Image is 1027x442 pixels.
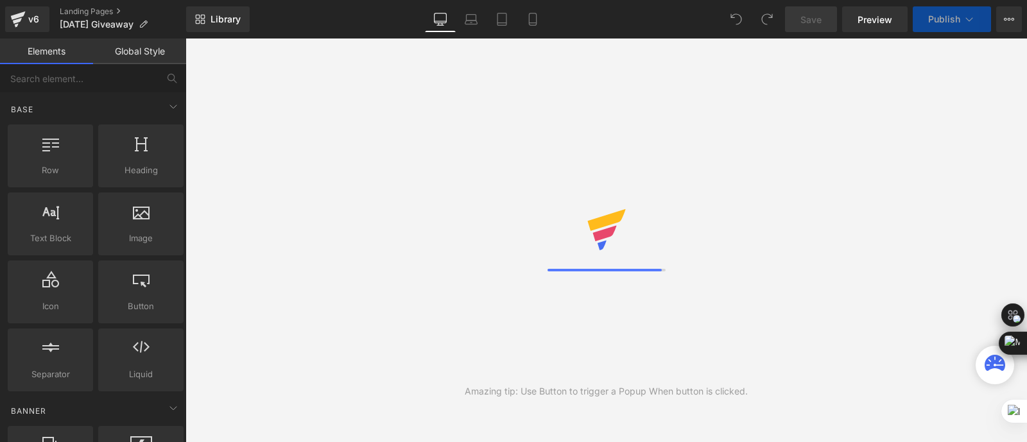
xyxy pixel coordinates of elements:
span: [DATE] Giveaway [60,19,134,30]
a: Global Style [93,38,186,64]
span: Button [102,300,180,313]
a: Landing Pages [60,6,186,17]
span: Icon [12,300,89,313]
a: Laptop [456,6,487,32]
span: Text Block [12,232,89,245]
a: Desktop [425,6,456,32]
span: Image [102,232,180,245]
a: v6 [5,6,49,32]
a: Tablet [487,6,517,32]
span: Publish [928,14,960,24]
span: Library [211,13,241,25]
a: Mobile [517,6,548,32]
span: Banner [10,405,47,417]
span: Preview [858,13,892,26]
span: Heading [102,164,180,177]
div: Amazing tip: Use Button to trigger a Popup When button is clicked. [465,384,748,398]
span: Liquid [102,368,180,381]
a: New Library [186,6,250,32]
button: Redo [754,6,780,32]
span: Save [800,13,822,26]
span: Base [10,103,35,115]
button: Undo [723,6,749,32]
div: v6 [26,11,42,28]
span: Separator [12,368,89,381]
button: More [996,6,1022,32]
button: Publish [913,6,991,32]
a: Preview [842,6,908,32]
span: Row [12,164,89,177]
